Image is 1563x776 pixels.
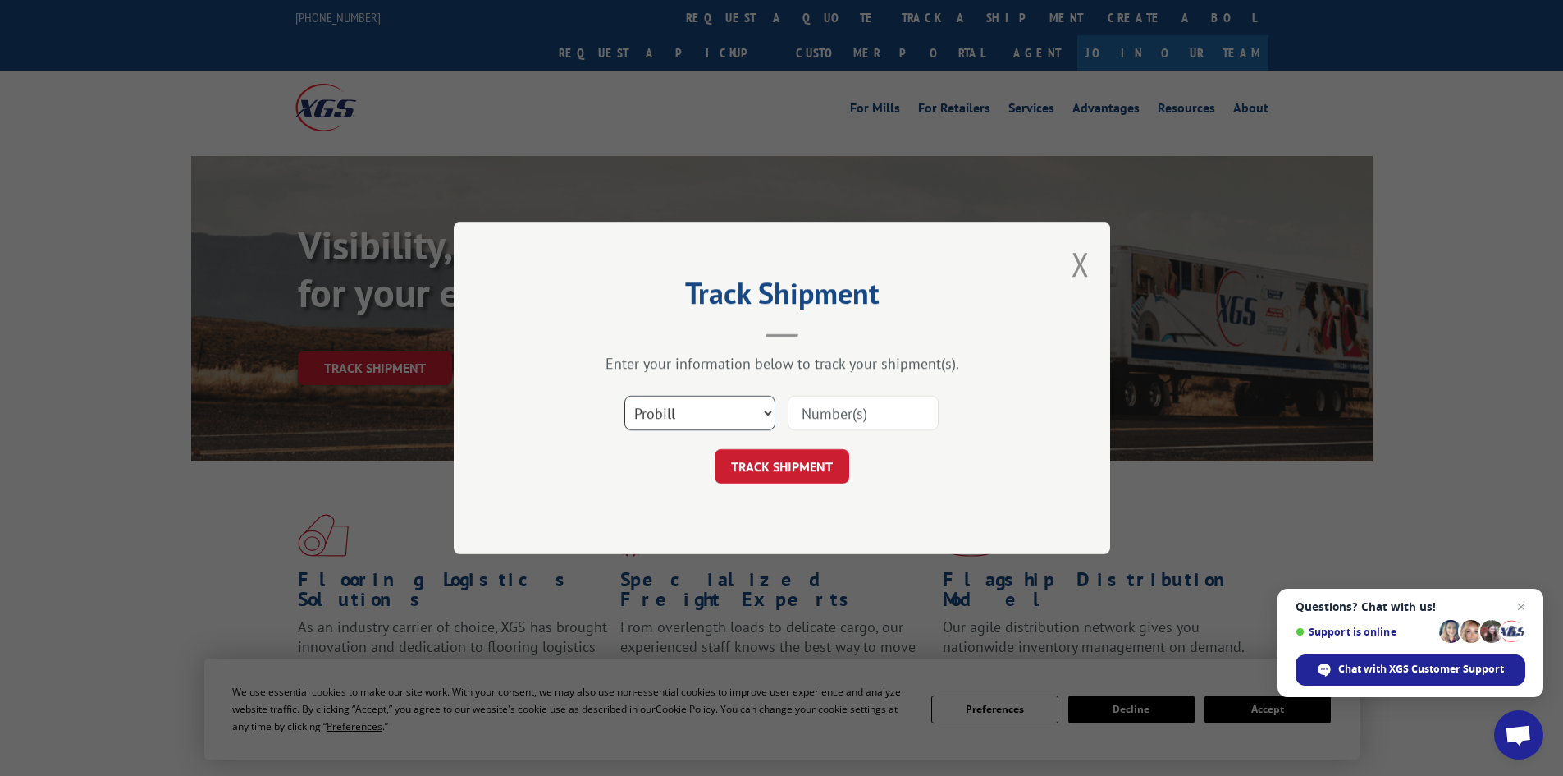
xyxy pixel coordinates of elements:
[1511,597,1531,617] span: Close chat
[1338,662,1504,677] span: Chat with XGS Customer Support
[715,449,849,484] button: TRACK SHIPMENT
[1296,626,1433,638] span: Support is online
[1072,242,1090,286] button: Close modal
[1494,710,1543,760] div: Open chat
[1296,654,1525,686] div: Chat with XGS Customer Support
[788,396,939,430] input: Number(s)
[536,282,1028,313] h2: Track Shipment
[1296,600,1525,613] span: Questions? Chat with us!
[536,354,1028,373] div: Enter your information below to track your shipment(s).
